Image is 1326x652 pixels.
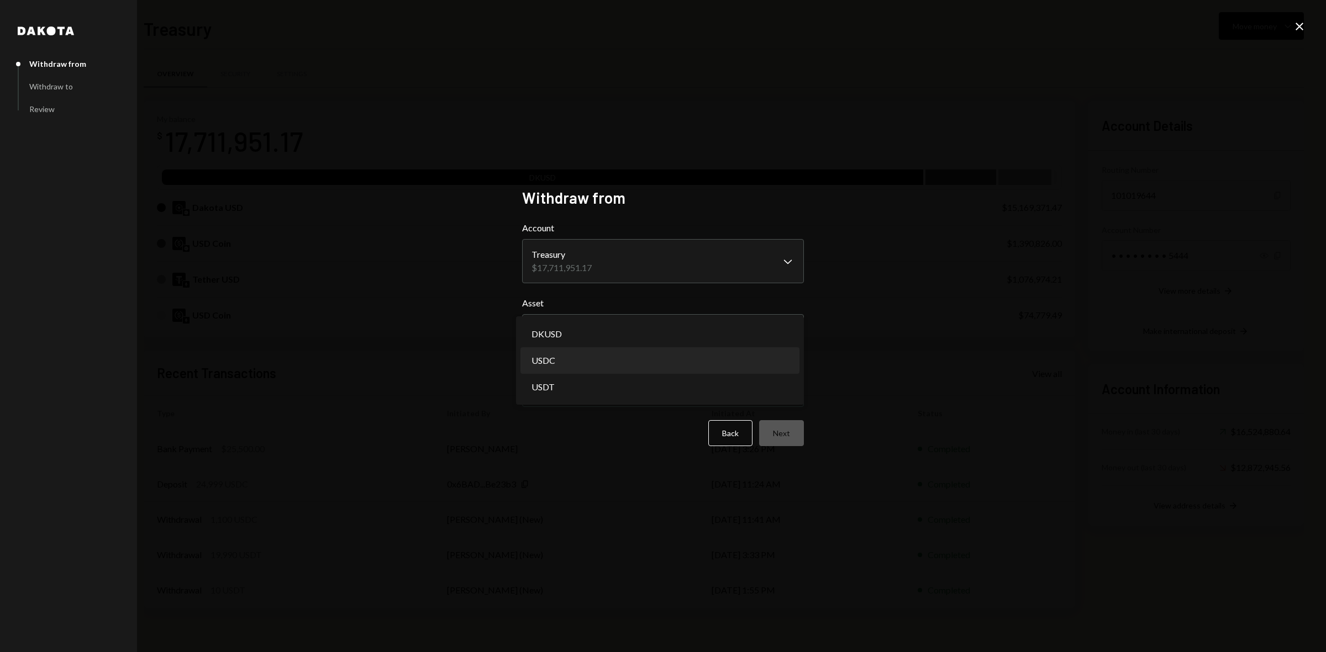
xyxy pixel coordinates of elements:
[29,82,73,91] div: Withdraw to
[522,221,804,235] label: Account
[29,59,86,68] div: Withdraw from
[522,296,804,310] label: Asset
[532,354,555,367] span: USDC
[532,380,555,394] span: USDT
[522,314,804,345] button: Asset
[532,327,562,341] span: DKUSD
[522,239,804,283] button: Account
[29,104,55,114] div: Review
[522,187,804,209] h2: Withdraw from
